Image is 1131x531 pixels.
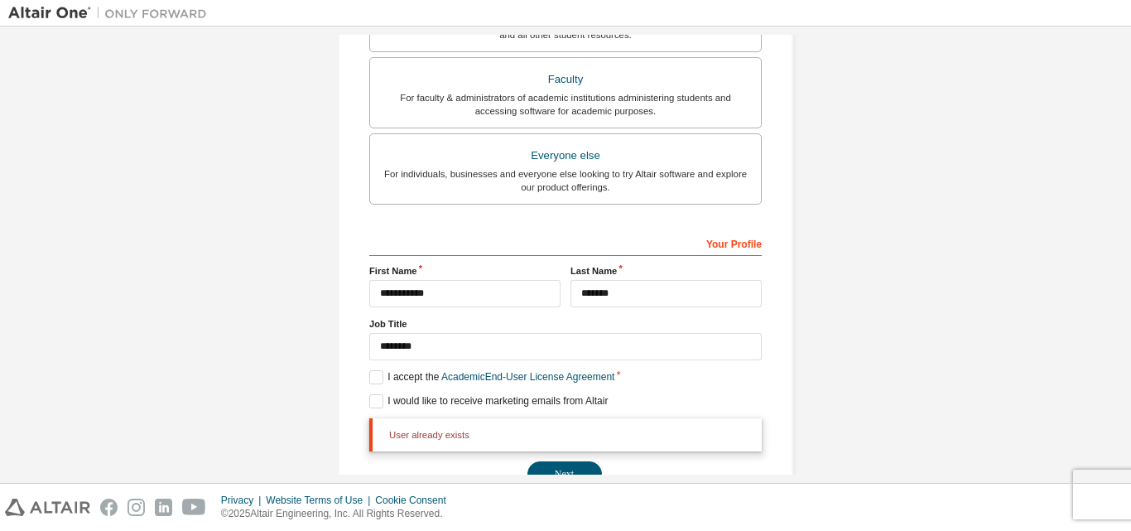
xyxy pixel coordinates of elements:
[182,499,206,516] img: youtube.svg
[369,394,608,408] label: I would like to receive marketing emails from Altair
[380,167,751,194] div: For individuals, businesses and everyone else looking to try Altair software and explore our prod...
[527,461,602,486] button: Next
[5,499,90,516] img: altair_logo.svg
[570,264,762,278] label: Last Name
[369,317,762,331] label: Job Title
[100,499,118,516] img: facebook.svg
[221,507,456,521] p: © 2025 Altair Engineering, Inc. All Rights Reserved.
[8,5,215,22] img: Altair One
[221,494,266,507] div: Privacy
[380,68,751,91] div: Faculty
[375,494,455,507] div: Cookie Consent
[369,370,614,384] label: I accept the
[369,418,762,451] div: User already exists
[380,144,751,167] div: Everyone else
[155,499,172,516] img: linkedin.svg
[369,229,762,256] div: Your Profile
[369,264,561,278] label: First Name
[441,371,614,383] a: Academic End-User License Agreement
[266,494,375,507] div: Website Terms of Use
[380,91,751,118] div: For faculty & administrators of academic institutions administering students and accessing softwa...
[128,499,145,516] img: instagram.svg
